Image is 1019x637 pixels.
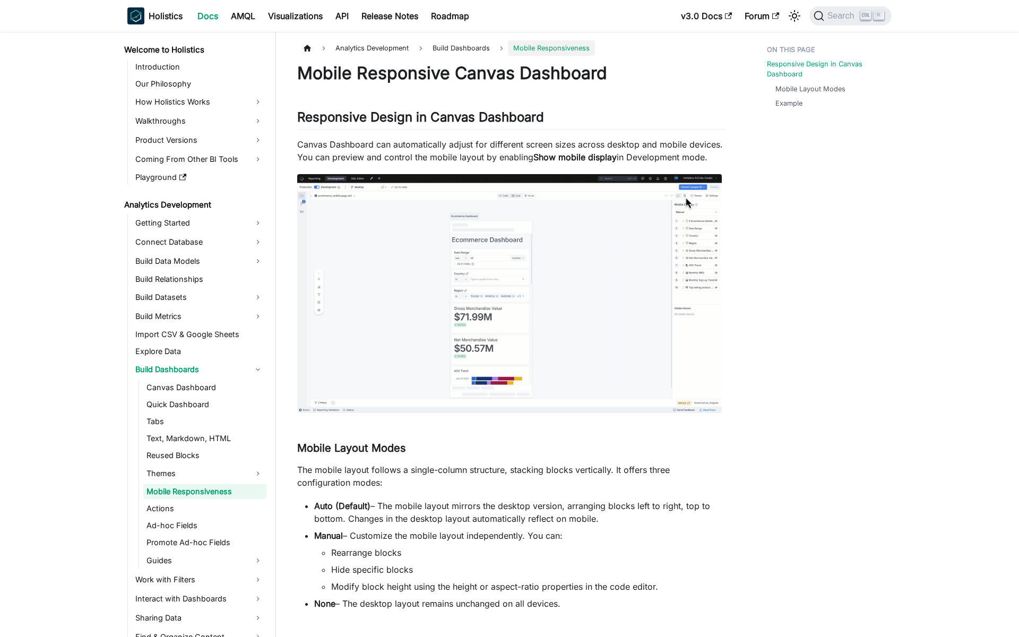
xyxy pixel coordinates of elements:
img: Holistics [127,7,144,24]
a: HolisticsHolistics [127,7,183,24]
nav: Docs sidebar [117,32,276,637]
a: Canvas Dashboard [143,380,266,395]
a: Welcome to Holistics [121,42,266,57]
a: Responsive Design in Canvas Dashboard [767,59,885,79]
span: Build Dashboards [427,40,495,56]
a: Build Datasets [132,289,266,306]
li: – Customize the mobile layout independently. You can: [314,529,724,593]
span: Search [824,11,861,21]
a: Our Philosophy [132,76,266,91]
a: Roadmap [425,7,476,24]
button: Switch between dark and light mode (currently light mode) [786,7,803,24]
a: v3.0 Docs [675,7,738,24]
a: Build Metrics [132,308,266,325]
a: Build Dashboards [132,361,266,378]
a: Docs [191,7,224,24]
a: Ad-hoc Fields [143,518,266,533]
a: Visualizations [262,7,329,24]
strong: Manual [314,530,343,541]
a: Analytics Development [121,197,266,212]
a: Getting Started [132,214,266,231]
a: Interact with Dashboards [132,590,266,607]
a: Mobile Layout Modes [775,84,845,94]
a: Themes [143,465,266,482]
a: Build Data Models [132,253,266,270]
p: Canvas Dashboard can automatically adjust for different screen sizes across desktop and mobile de... [297,138,724,163]
a: Introduction [132,59,266,74]
a: Quick Dashboard [143,397,266,412]
li: Rearrange blocks [331,546,724,559]
a: Actions [143,501,266,516]
strong: None [314,598,335,609]
a: Playground [132,170,266,185]
a: Example [775,98,802,108]
a: API [329,7,355,24]
a: Work with Filters [132,571,266,588]
a: Reused Blocks [143,448,266,463]
nav: Breadcrumbs [297,40,724,56]
li: – The mobile layout mirrors the desktop version, arranging blocks left to right, top to bottom. C... [314,500,724,525]
p: The mobile layout follows a single-column structure, stacking blocks vertically. It offers three ... [297,463,724,489]
a: Home page [297,40,317,56]
h1: Mobile Responsive Canvas Dashboard [297,63,724,84]
img: reporting-show-mobile-display [297,174,722,413]
strong: Show mobile display [533,152,617,162]
a: Release Notes [355,7,425,24]
a: Coming From Other BI Tools [132,151,266,168]
strong: Auto (Default) [314,501,370,511]
a: Connect Database [132,234,266,251]
a: Tabs [143,414,266,429]
a: Explore Data [132,344,266,359]
a: Mobile Responsiveness [143,484,266,499]
a: Text, Markdown, HTML [143,431,266,446]
kbd: K [874,11,884,20]
li: – The desktop layout remains unchanged on all devices. [314,597,724,610]
li: Hide specific blocks [331,563,724,576]
a: Guides [143,552,266,569]
a: Product Versions [132,132,266,149]
a: Sharing Data [132,609,266,626]
b: Holistics [149,10,183,22]
a: How Holistics Works [132,93,266,110]
h3: Mobile Layout Modes [297,442,724,455]
a: Walkthroughs [132,113,266,130]
a: Forum [738,7,785,24]
a: Promote Ad-hoc Fields [143,535,266,550]
h2: Responsive Design in Canvas Dashboard [297,109,724,130]
a: AMQL [224,7,262,24]
span: Mobile Responsiveness [508,40,595,56]
a: Import CSV & Google Sheets [132,327,266,342]
span: Analytics Development [330,40,414,56]
a: Build Relationships [132,272,266,287]
button: Search (Ctrl+K) [809,6,892,25]
li: Modify block height using the height or aspect-ratio properties in the code editor. [331,580,724,593]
